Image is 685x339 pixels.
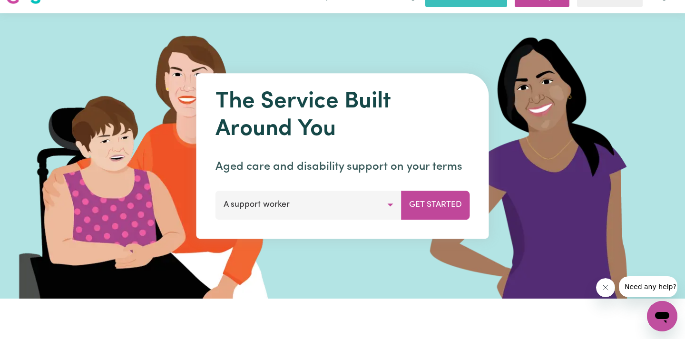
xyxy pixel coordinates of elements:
p: Aged care and disability support on your terms [215,158,470,175]
h1: The Service Built Around You [215,88,470,143]
iframe: Message from company [619,276,677,297]
button: A support worker [215,191,401,219]
iframe: Button to launch messaging window [647,301,677,331]
button: Get Started [401,191,470,219]
iframe: Close message [596,278,615,297]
